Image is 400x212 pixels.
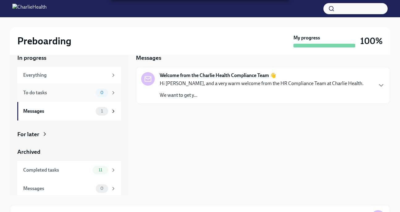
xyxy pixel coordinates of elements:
[17,54,121,62] a: In progress
[17,179,121,198] a: Messages0
[160,92,364,99] p: We want to get y...
[17,130,39,138] div: For later
[23,185,93,192] div: Messages
[23,89,93,96] div: To do tasks
[17,84,121,102] a: To do tasks0
[23,72,108,79] div: Everything
[360,35,383,47] h3: 100%
[136,54,161,62] h5: Messages
[97,186,107,191] span: 0
[23,108,93,115] div: Messages
[17,102,121,120] a: Messages1
[17,35,71,47] h2: Preboarding
[95,168,106,172] span: 11
[160,80,364,87] p: Hi [PERSON_NAME], and a very warm welcome from the HR Compliance Team at Charlie Health.
[97,109,107,113] span: 1
[97,90,107,95] span: 0
[17,148,121,156] a: Archived
[17,161,121,179] a: Completed tasks11
[23,167,90,173] div: Completed tasks
[160,72,276,79] strong: Welcome from the Charlie Health Compliance Team 👋
[17,67,121,84] a: Everything
[12,4,47,14] img: CharlieHealth
[17,130,121,138] a: For later
[293,35,320,41] strong: My progress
